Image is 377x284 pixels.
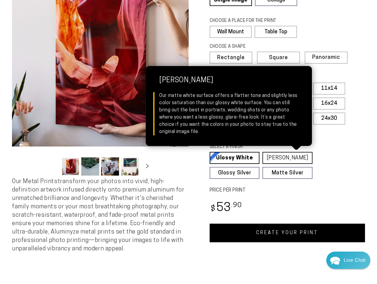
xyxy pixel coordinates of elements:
div: Chat widget toggle [326,252,370,269]
label: Table Top [255,26,297,38]
div: Contact Us Directly [344,252,366,269]
sup: .90 [231,202,242,209]
button: Load image 2 in gallery view [81,157,99,176]
bdi: 53 [210,202,242,214]
button: Load image 3 in gallery view [101,157,119,176]
label: 11x14 [313,83,345,95]
legend: CHOOSE A PLACE FOR THE PRINT [210,18,292,24]
a: Glossy White [210,152,260,164]
strong: [PERSON_NAME] [159,77,298,92]
legend: SELECT A FINISH [210,144,301,150]
label: PRICE PER PRINT [210,187,365,194]
span: $ [211,205,216,213]
span: Rectangle [217,55,245,61]
label: Wall Mount [210,26,252,38]
a: [PERSON_NAME] [262,152,313,164]
button: Load image 1 in gallery view [61,157,79,176]
div: Our matte white surface offers a flatter tone and slightly less color saturation than our glossy ... [159,92,298,135]
a: CREATE YOUR PRINT [210,224,365,242]
span: Our Metal Prints transform your photos into vivid, high-definition artwork infused directly onto ... [12,179,184,252]
span: Panoramic [312,55,340,60]
legend: CHOOSE A SHAPE [210,44,292,50]
button: Slide left [46,160,60,173]
button: Load image 4 in gallery view [121,157,139,176]
label: 16x24 [313,98,345,110]
span: Square [269,55,288,61]
a: Matte Silver [262,167,313,179]
label: 24x30 [313,113,345,125]
a: Glossy Silver [210,167,260,179]
button: Slide right [141,160,154,173]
